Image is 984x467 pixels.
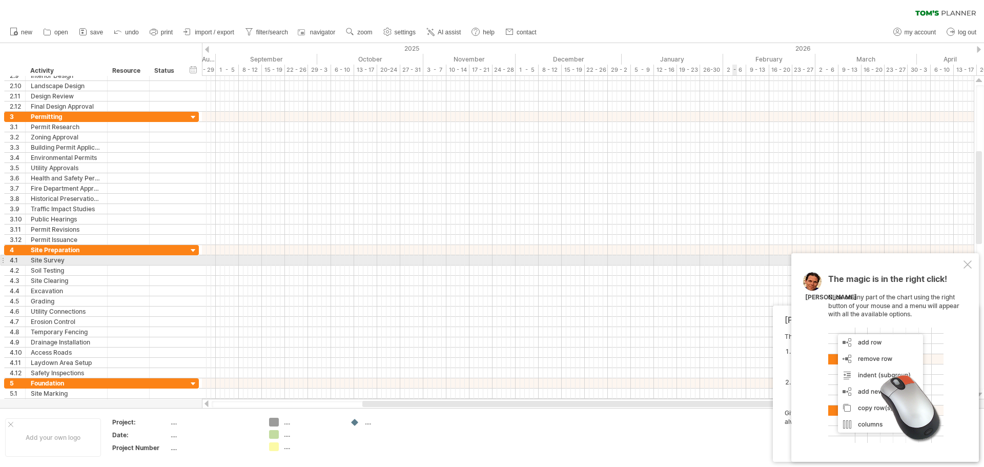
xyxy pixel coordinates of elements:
[10,307,25,316] div: 4.6
[10,378,25,388] div: 5
[503,26,540,39] a: contact
[365,418,421,427] div: ....
[10,214,25,224] div: 3.10
[171,418,257,427] div: ....
[785,333,961,453] div: The [PERSON_NAME]'s AI-assist can help you in two ways: Give it a try! With the undo button in th...
[31,122,102,132] div: Permit Research
[10,348,25,357] div: 4.10
[10,399,25,409] div: 5.2
[171,431,257,439] div: ....
[395,29,416,36] span: settings
[40,26,71,39] a: open
[31,245,102,255] div: Site Preparation
[10,204,25,214] div: 3.9
[10,245,25,255] div: 4
[112,66,143,76] div: Resource
[10,132,25,142] div: 3.2
[154,66,177,76] div: Status
[161,29,173,36] span: print
[10,358,25,368] div: 4.11
[792,65,815,75] div: 23 - 27
[423,65,446,75] div: 3 - 7
[111,26,142,39] a: undo
[31,173,102,183] div: Health and Safety Permits
[631,65,654,75] div: 5 - 9
[10,173,25,183] div: 3.6
[317,54,423,65] div: October 2025
[723,65,746,75] div: 2 - 6
[354,65,377,75] div: 13 - 17
[381,26,419,39] a: settings
[31,296,102,306] div: Grading
[284,418,340,427] div: ....
[838,65,862,75] div: 9 - 13
[10,153,25,163] div: 3.4
[10,122,25,132] div: 3.1
[285,65,308,75] div: 22 - 26
[242,26,291,39] a: filter/search
[585,65,608,75] div: 22 - 26
[193,65,216,75] div: 25 - 29
[31,235,102,245] div: Permit Issuance
[31,132,102,142] div: Zoning Approval
[622,54,723,65] div: January 2026
[424,26,464,39] a: AI assist
[746,65,769,75] div: 9 - 13
[31,194,102,204] div: Historical Preservation Approval
[125,29,139,36] span: undo
[31,153,102,163] div: Environmental Permits
[562,65,585,75] div: 15 - 19
[31,225,102,234] div: Permit Revisions
[31,91,102,101] div: Design Review
[931,65,954,75] div: 6 - 10
[516,65,539,75] div: 1 - 5
[905,29,936,36] span: my account
[31,399,102,409] div: Trenching
[31,348,102,357] div: Access Roads
[608,65,631,75] div: 29 - 2
[284,430,340,439] div: ....
[31,317,102,327] div: Erosion Control
[112,418,169,427] div: Project:
[10,225,25,234] div: 3.11
[216,65,239,75] div: 1 - 5
[31,81,102,91] div: Landscape Design
[10,81,25,91] div: 2.10
[10,101,25,111] div: 2.12
[30,66,101,76] div: Activity
[700,65,723,75] div: 26-30
[239,65,262,75] div: 8 - 12
[90,29,103,36] span: save
[10,91,25,101] div: 2.11
[76,26,106,39] a: save
[769,65,792,75] div: 16 - 20
[343,26,375,39] a: zoom
[723,54,815,65] div: February 2026
[31,368,102,378] div: Safety Inspections
[10,317,25,327] div: 4.7
[195,29,234,36] span: import / export
[181,26,237,39] a: import / export
[31,184,102,193] div: Fire Department Approval
[31,101,102,111] div: Final Design Approval
[31,112,102,121] div: Permitting
[828,274,947,289] span: The magic is in the right click!
[944,26,979,39] a: log out
[21,29,32,36] span: new
[828,275,961,443] div: Click on any part of the chart using the right button of your mouse and a menu will appear with a...
[31,327,102,337] div: Temporary Fencing
[31,214,102,224] div: Public Hearings
[112,443,169,452] div: Project Number
[517,29,537,36] span: contact
[10,368,25,378] div: 4.12
[31,378,102,388] div: Foundation
[31,255,102,265] div: Site Survey
[216,54,317,65] div: September 2025
[677,65,700,75] div: 19 - 23
[112,431,169,439] div: Date:
[908,65,931,75] div: 30 - 3
[31,337,102,347] div: Drainage Installation
[516,54,622,65] div: December 2025
[10,235,25,245] div: 3.12
[891,26,939,39] a: my account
